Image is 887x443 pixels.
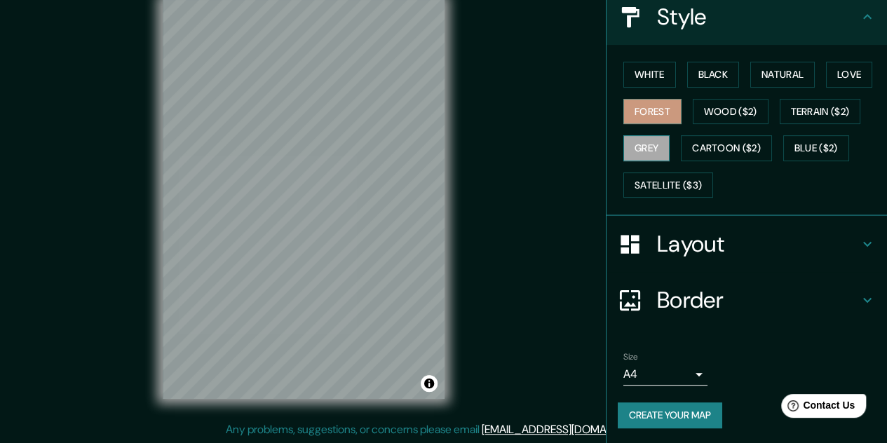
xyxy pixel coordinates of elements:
button: Grey [623,135,670,161]
a: [EMAIL_ADDRESS][DOMAIN_NAME] [482,422,655,437]
div: Border [607,272,887,328]
h4: Style [657,3,859,31]
button: Black [687,62,740,88]
button: Satellite ($3) [623,172,713,198]
button: Toggle attribution [421,375,438,392]
button: Wood ($2) [693,99,768,125]
button: Cartoon ($2) [681,135,772,161]
button: Terrain ($2) [780,99,861,125]
button: Blue ($2) [783,135,849,161]
label: Size [623,351,638,363]
button: Create your map [618,402,722,428]
h4: Border [657,286,859,314]
div: Layout [607,216,887,272]
iframe: Help widget launcher [762,388,872,428]
p: Any problems, suggestions, or concerns please email . [226,421,657,438]
button: Forest [623,99,682,125]
button: Natural [750,62,815,88]
button: White [623,62,676,88]
button: Love [826,62,872,88]
div: A4 [623,363,707,386]
h4: Layout [657,230,859,258]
